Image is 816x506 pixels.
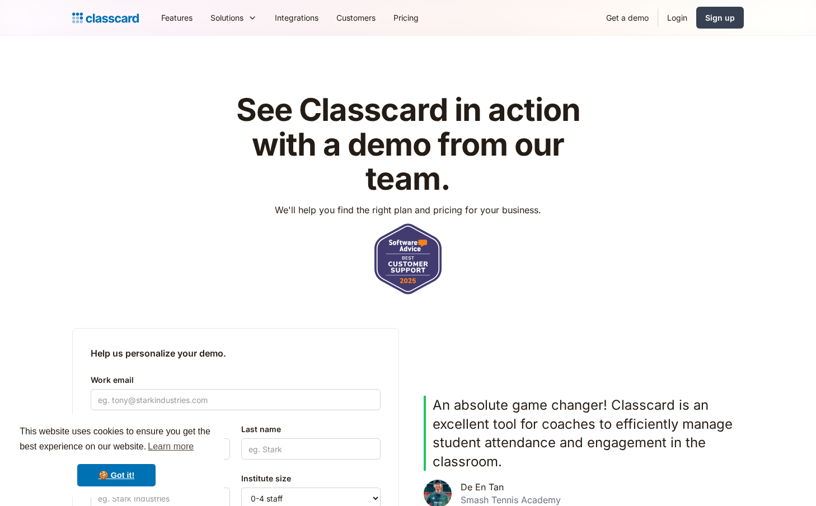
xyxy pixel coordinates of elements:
[210,12,243,24] div: Solutions
[275,203,541,217] p: We'll help you find the right plan and pricing for your business.
[236,91,580,198] strong: See Classcard in action with a demo from our team.
[241,423,381,436] label: Last name
[201,5,266,30] div: Solutions
[327,5,384,30] a: Customers
[20,425,213,455] span: This website uses cookies to ensure you get the best experience on our website.
[696,7,744,29] a: Sign up
[433,396,737,471] p: An absolute game changer! Classcard is an excellent tool for coaches to efficiently manage studen...
[91,346,381,360] h2: Help us personalize your demo.
[91,389,381,410] input: eg. tony@starkindustries.com
[241,472,381,485] label: Institute size
[597,5,658,30] a: Get a demo
[146,438,195,455] a: learn more about cookies
[77,464,156,486] a: dismiss cookie message
[461,495,561,505] div: Smash Tennis Academy
[266,5,327,30] a: Integrations
[72,10,139,26] a: Logo
[91,373,381,387] label: Work email
[241,438,381,460] input: eg. Stark
[384,5,428,30] a: Pricing
[658,5,696,30] a: Login
[152,5,201,30] a: Features
[461,482,504,493] div: De En Tan
[9,414,224,497] div: cookieconsent
[705,12,735,24] div: Sign up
